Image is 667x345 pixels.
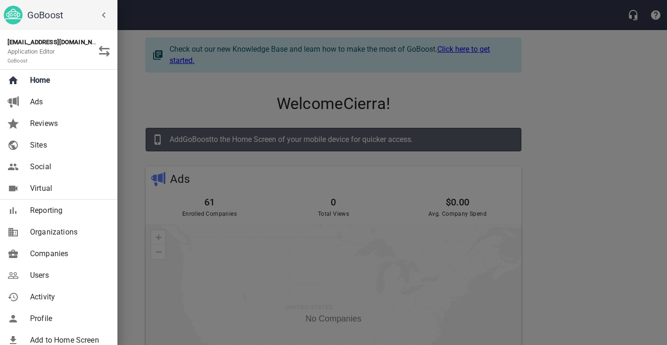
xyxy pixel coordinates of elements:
[30,118,106,129] span: Reviews
[27,8,114,23] h6: GoBoost
[30,205,106,216] span: Reporting
[30,248,106,259] span: Companies
[93,40,116,63] button: Switch Role
[8,48,55,64] span: Application Editor
[30,96,106,108] span: Ads
[8,58,28,64] small: GoBoost
[30,313,106,324] span: Profile
[30,140,106,151] span: Sites
[30,75,106,86] span: Home
[30,291,106,303] span: Activity
[30,227,106,238] span: Organizations
[30,270,106,281] span: Users
[4,6,23,24] img: go_boost_head.png
[30,183,106,194] span: Virtual
[8,39,107,46] strong: [EMAIL_ADDRESS][DOMAIN_NAME]
[30,161,106,172] span: Social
